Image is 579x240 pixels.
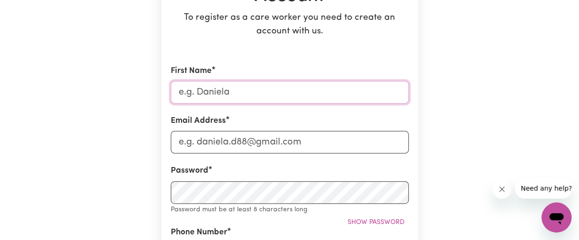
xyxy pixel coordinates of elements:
label: First Name [171,65,212,77]
span: Need any help? [6,7,57,14]
button: Show password [343,215,409,230]
small: Password must be at least 8 characters long [171,206,308,213]
iframe: Button to launch messaging window [541,202,571,232]
label: Password [171,165,208,177]
span: Show password [348,219,405,226]
p: To register as a care worker you need to create an account with us. [171,11,409,39]
iframe: Message from company [515,178,571,199]
label: Phone Number [171,226,227,239]
input: e.g. daniela.d88@gmail.com [171,131,409,153]
input: e.g. Daniela [171,81,409,104]
iframe: Close message [492,180,511,199]
label: Email Address [171,115,226,127]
